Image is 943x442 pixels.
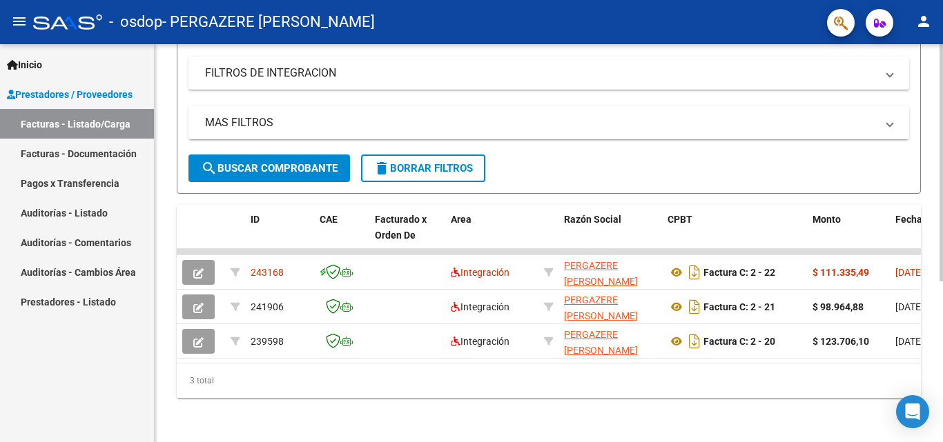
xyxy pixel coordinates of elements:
[915,13,932,30] mat-icon: person
[703,267,775,278] strong: Factura C: 2 - 22
[373,160,390,177] mat-icon: delete
[177,363,921,398] div: 3 total
[807,205,890,265] datatable-header-cell: Monto
[451,301,509,312] span: Integración
[361,154,485,182] button: Borrar Filtros
[11,13,28,30] mat-icon: menu
[188,57,909,90] mat-expansion-panel-header: FILTROS DE INTEGRACION
[201,160,217,177] mat-icon: search
[813,267,869,278] strong: $ 111.335,49
[7,87,133,102] span: Prestadores / Proveedores
[564,294,638,321] span: PERGAZERE [PERSON_NAME]
[245,205,314,265] datatable-header-cell: ID
[564,329,638,356] span: PERGAZERE [PERSON_NAME]
[375,214,427,241] span: Facturado x Orden De
[188,106,909,139] mat-expansion-panel-header: MAS FILTROS
[251,214,260,225] span: ID
[7,57,42,72] span: Inicio
[564,292,657,321] div: 27252798949
[373,162,473,174] span: Borrar Filtros
[896,395,929,428] div: Open Intercom Messenger
[251,301,284,312] span: 241906
[564,214,621,225] span: Razón Social
[895,301,924,312] span: [DATE]
[813,214,841,225] span: Monto
[564,258,657,287] div: 27252798949
[251,336,284,347] span: 239598
[895,267,924,278] span: [DATE]
[451,214,471,225] span: Area
[205,66,876,81] mat-panel-title: FILTROS DE INTEGRACION
[662,205,807,265] datatable-header-cell: CPBT
[445,205,538,265] datatable-header-cell: Area
[162,7,375,37] span: - PERGAZERE [PERSON_NAME]
[686,296,703,318] i: Descargar documento
[109,7,162,37] span: - osdop
[188,154,350,182] button: Buscar Comprobante
[320,214,338,225] span: CAE
[686,261,703,283] i: Descargar documento
[813,301,864,312] strong: $ 98.964,88
[558,205,662,265] datatable-header-cell: Razón Social
[251,267,284,278] span: 243168
[895,336,924,347] span: [DATE]
[201,162,338,174] span: Buscar Comprobante
[314,205,369,265] datatable-header-cell: CAE
[564,260,638,287] span: PERGAZERE [PERSON_NAME]
[668,214,692,225] span: CPBT
[205,115,876,130] mat-panel-title: MAS FILTROS
[703,301,775,312] strong: Factura C: 2 - 21
[564,327,657,356] div: 27252798949
[686,330,703,352] i: Descargar documento
[813,336,869,347] strong: $ 123.706,10
[451,267,509,278] span: Integración
[703,336,775,347] strong: Factura C: 2 - 20
[451,336,509,347] span: Integración
[369,205,445,265] datatable-header-cell: Facturado x Orden De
